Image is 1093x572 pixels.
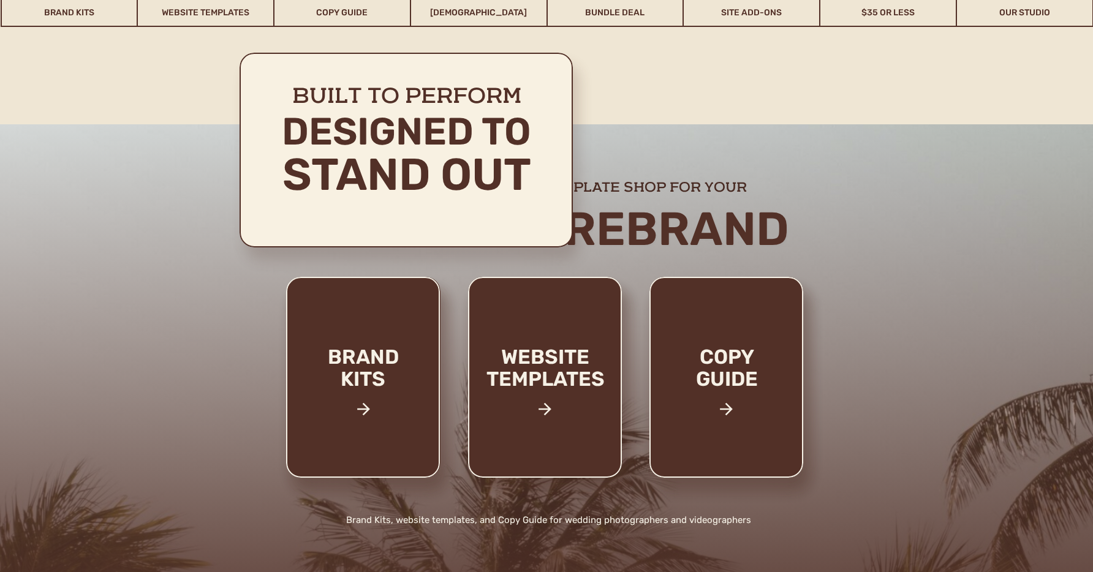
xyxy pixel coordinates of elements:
h2: Brand Kits, website templates, and Copy Guide for wedding photographers and videographers [274,513,823,530]
h2: Designed to [254,111,559,154]
a: copy guide [670,346,784,431]
a: website templates [465,346,626,416]
a: brand kits [311,346,415,424]
h2: Complete rebrand [216,204,878,254]
h2: Built to perform [254,85,559,111]
h2: stand out [244,150,569,209]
